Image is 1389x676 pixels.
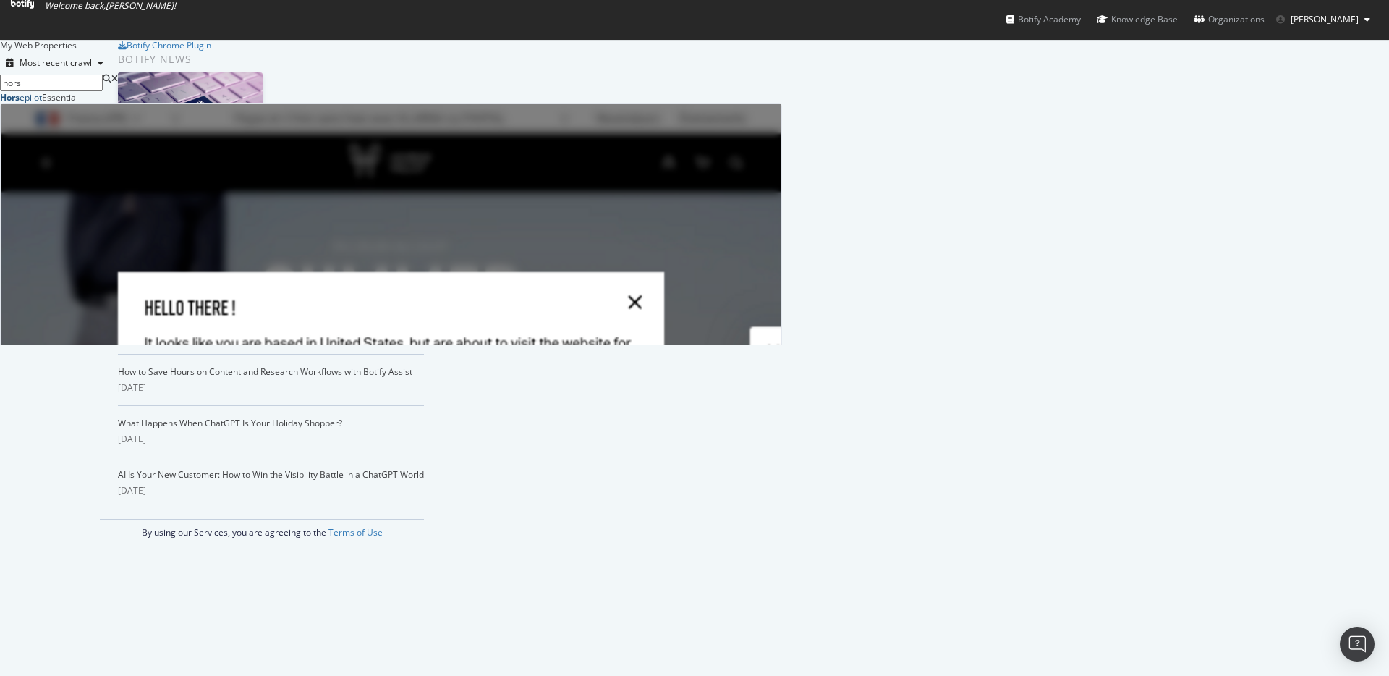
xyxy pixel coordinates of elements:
div: [DATE] [118,433,424,446]
div: Open Intercom Messenger [1340,627,1375,662]
div: Botify Chrome Plugin [127,39,211,51]
span: Olivier Job [1291,13,1359,25]
div: Botify Academy [1006,12,1081,27]
a: What Happens When ChatGPT Is Your Holiday Shopper? [118,417,342,429]
button: [PERSON_NAME] [1265,8,1382,31]
div: By using our Services, you are agreeing to the [100,519,424,538]
a: Terms of Use [328,526,383,538]
div: Most recent crawl [20,59,92,67]
div: [DATE] [118,381,424,394]
div: [DATE] [118,484,424,497]
a: AI Is Your New Customer: How to Win the Visibility Battle in a ChatGPT World [118,468,424,481]
div: Botify news [118,51,424,67]
a: Botify Chrome Plugin [118,39,211,51]
div: Essential [42,91,78,103]
div: Organizations [1194,12,1265,27]
img: Prepare for Black Friday 2025 by Prioritizing AI Search Visibility [118,72,263,148]
a: How to Save Hours on Content and Research Workflows with Botify Assist [118,366,412,378]
div: Knowledge Base [1097,12,1178,27]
